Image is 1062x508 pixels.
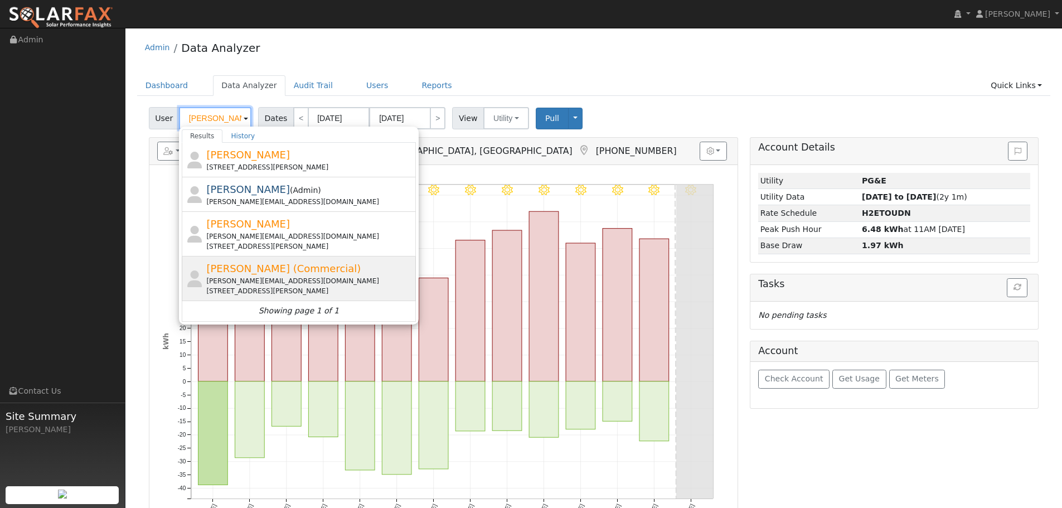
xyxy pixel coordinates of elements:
rect: onclick="" [308,381,338,437]
div: [PERSON_NAME][EMAIL_ADDRESS][DOMAIN_NAME] [206,197,413,207]
button: Pull [536,108,569,129]
button: Refresh [1007,278,1027,297]
div: [PERSON_NAME] [6,424,119,436]
rect: onclick="" [603,229,632,381]
td: Utility [758,173,860,189]
span: Admin [293,186,318,195]
span: [PERSON_NAME] (Commercial) [206,263,361,274]
a: Data Analyzer [181,41,260,55]
i: 8/22 - Clear [539,185,550,196]
rect: onclick="" [235,381,264,458]
img: SolarFax [8,6,113,30]
td: at 11AM [DATE] [860,221,1031,238]
text: -25 [177,445,186,451]
rect: onclick="" [419,381,448,469]
a: Quick Links [982,75,1050,96]
i: 8/20 - Clear [465,185,476,196]
rect: onclick="" [455,240,485,381]
a: Data Analyzer [213,75,285,96]
span: (2y 1m) [862,192,967,201]
rect: onclick="" [419,278,448,382]
text: 5 [182,365,186,371]
rect: onclick="" [271,381,301,426]
span: Pull [545,114,559,123]
i: 8/25 - Clear [648,185,659,196]
text: 10 [180,352,186,358]
rect: onclick="" [198,381,227,485]
rect: onclick="" [603,381,632,421]
strong: [DATE] to [DATE] [862,192,936,201]
text: -30 [177,458,186,465]
h5: Account Details [758,142,1030,153]
a: Map [578,145,590,156]
text: -10 [177,405,186,412]
span: Dates [258,107,294,129]
strong: 1.97 kWh [862,241,904,250]
text: 15 [180,338,186,345]
rect: onclick="" [492,381,522,430]
a: Audit Trail [285,75,341,96]
a: Reports [414,75,460,96]
a: < [293,107,309,129]
h5: Tasks [758,278,1030,290]
text: -40 [177,485,186,491]
div: [STREET_ADDRESS][PERSON_NAME] [206,286,413,296]
div: [STREET_ADDRESS][PERSON_NAME] [206,241,413,251]
h5: Account [758,345,798,356]
rect: onclick="" [566,243,595,381]
button: Issue History [1008,142,1027,161]
span: [PERSON_NAME] [985,9,1050,18]
a: History [222,129,263,143]
text: -20 [177,432,186,438]
td: Rate Schedule [758,205,860,221]
button: Check Account [758,370,830,389]
button: Get Meters [889,370,945,389]
button: Get Usage [832,370,886,389]
div: [PERSON_NAME][EMAIL_ADDRESS][DOMAIN_NAME] [206,276,413,286]
i: 8/19 - Clear [428,185,439,196]
rect: onclick="" [639,239,669,381]
td: Base Draw [758,238,860,254]
rect: onclick="" [566,381,595,429]
text: 0 [182,379,186,385]
rect: onclick="" [529,381,559,437]
span: User [149,107,180,129]
span: Check Account [765,374,823,383]
span: Get Usage [839,374,880,383]
text: -5 [181,392,186,398]
div: [STREET_ADDRESS][PERSON_NAME] [206,162,413,172]
i: 8/21 - Clear [502,185,513,196]
rect: onclick="" [382,381,411,475]
span: View [452,107,484,129]
span: Get Meters [895,374,939,383]
td: Peak Push Hour [758,221,860,238]
a: > [430,107,445,129]
text: kWh [162,333,170,350]
strong: 6.48 kWh [862,225,904,234]
text: -35 [177,472,186,478]
a: Dashboard [137,75,197,96]
span: [PERSON_NAME] [206,183,290,195]
span: [PHONE_NUMBER] [596,146,677,156]
div: [PERSON_NAME][EMAIL_ADDRESS][DOMAIN_NAME] [206,231,413,241]
button: Utility [483,107,529,129]
span: [PERSON_NAME] [206,218,290,230]
span: ( ) [290,186,321,195]
a: Admin [145,43,170,52]
rect: onclick="" [492,230,522,381]
rect: onclick="" [639,381,669,441]
i: 8/24 - Clear [612,185,623,196]
strong: D [862,209,911,217]
img: retrieve [58,490,67,499]
strong: ID: 17212885, authorized: 08/22/25 [862,176,886,185]
a: Users [358,75,397,96]
td: Utility Data [758,189,860,205]
input: Select a User [179,107,251,129]
i: Showing page 1 of 1 [259,305,339,317]
rect: onclick="" [455,381,485,431]
rect: onclick="" [382,279,411,382]
text: 20 [180,325,186,331]
i: No pending tasks [758,311,826,320]
text: -15 [177,419,186,425]
rect: onclick="" [529,211,559,381]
